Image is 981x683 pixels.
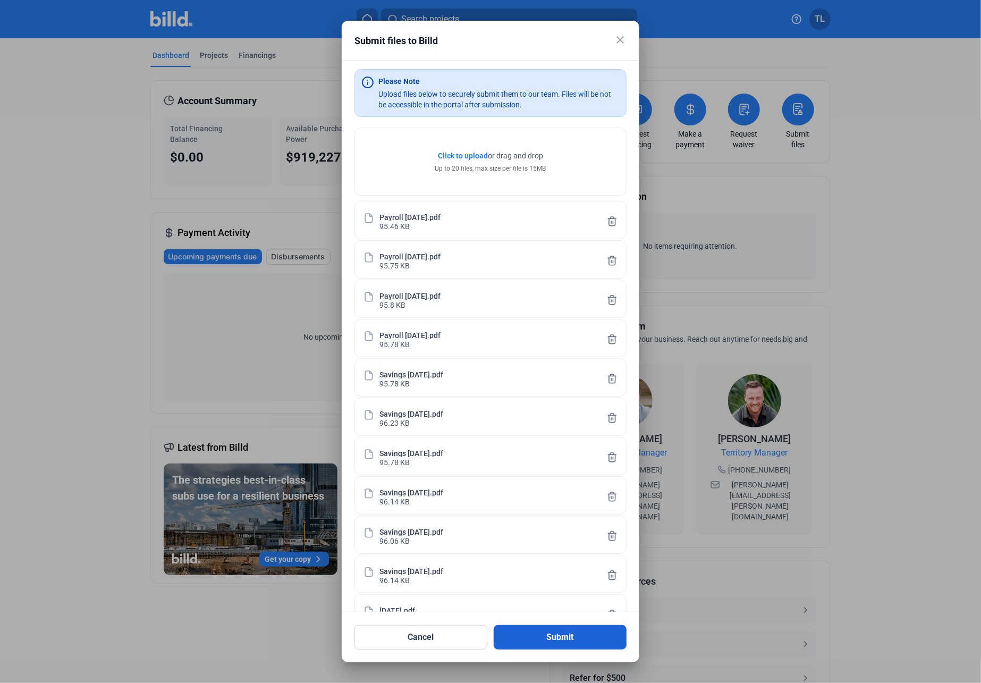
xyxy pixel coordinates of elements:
[379,566,443,575] div: Savings [DATE].pdf
[379,457,410,466] div: 95.78 KB
[379,221,410,230] div: 95.46 KB
[379,448,443,457] div: Savings [DATE].pdf
[494,625,627,650] button: Submit
[379,212,441,221] div: Payroll [DATE].pdf
[438,151,488,160] span: Click to upload
[354,33,600,48] div: Submit files to Billd
[379,339,410,348] div: 95.78 KB
[378,89,620,110] div: Upload files below to securely submit them to our team. Files will be not be accessible in the po...
[379,536,410,545] div: 96.06 KB
[379,260,410,269] div: 95.75 KB
[379,418,410,427] div: 96.23 KB
[379,487,443,496] div: Savings [DATE].pdf
[379,527,443,536] div: Savings [DATE].pdf
[378,76,420,87] div: Please Note
[379,291,441,300] div: Payroll [DATE].pdf
[354,625,487,650] button: Cancel
[379,300,405,309] div: 95.8 KB
[435,164,546,173] div: Up to 20 files, max size per file is 15MB
[379,369,443,378] div: Savings [DATE].pdf
[379,378,410,387] div: 95.78 KB
[379,496,410,505] div: 96.14 KB
[614,33,627,46] mat-icon: close
[379,251,441,260] div: Payroll [DATE].pdf
[379,330,441,339] div: Payroll [DATE].pdf
[379,575,410,584] div: 96.14 KB
[488,150,543,161] span: or drag and drop
[379,409,443,418] div: Savings [DATE].pdf
[379,605,415,614] div: [DATE].pdf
